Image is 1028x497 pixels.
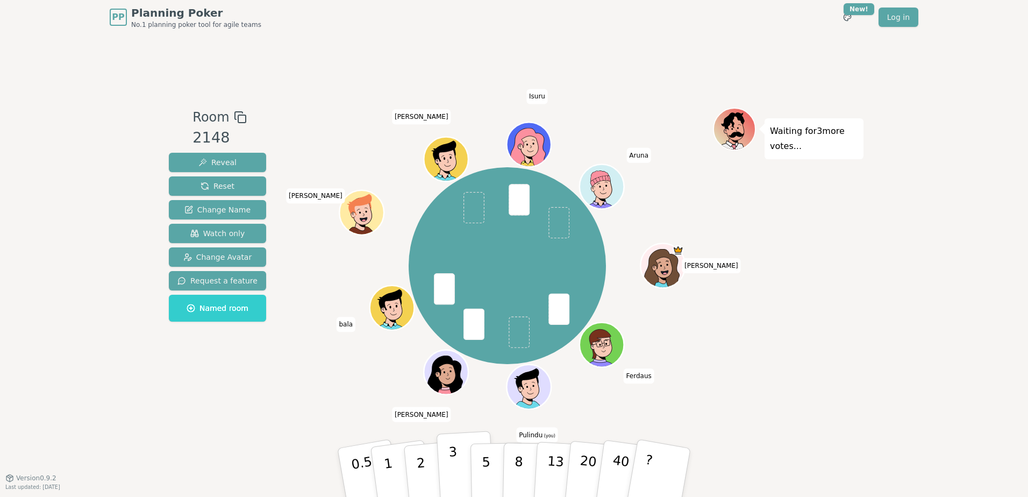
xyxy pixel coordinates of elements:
[169,271,266,290] button: Request a feature
[624,368,654,384] span: Click to change your name
[169,295,266,322] button: Named room
[169,200,266,219] button: Change Name
[201,181,234,191] span: Reset
[682,258,741,273] span: Click to change your name
[169,224,266,243] button: Watch only
[192,127,246,149] div: 2148
[626,148,651,163] span: Click to change your name
[392,109,451,124] span: Click to change your name
[187,303,248,314] span: Named room
[879,8,918,27] a: Log in
[169,247,266,267] button: Change Avatar
[131,5,261,20] span: Planning Poker
[672,245,683,256] span: Staci is the host
[770,124,858,154] p: Waiting for 3 more votes...
[131,20,261,29] span: No.1 planning poker tool for agile teams
[5,484,60,490] span: Last updated: [DATE]
[336,317,355,332] span: Click to change your name
[184,204,251,215] span: Change Name
[16,474,56,482] span: Version 0.9.2
[844,3,874,15] div: New!
[5,474,56,482] button: Version0.9.2
[169,176,266,196] button: Reset
[838,8,857,27] button: New!
[286,188,345,203] span: Click to change your name
[169,153,266,172] button: Reveal
[198,157,237,168] span: Reveal
[183,252,252,262] span: Change Avatar
[110,5,261,29] a: PPPlanning PokerNo.1 planning poker tool for agile teams
[392,407,451,422] span: Click to change your name
[177,275,258,286] span: Request a feature
[112,11,124,24] span: PP
[192,108,229,127] span: Room
[526,89,548,104] span: Click to change your name
[516,428,558,443] span: Click to change your name
[542,434,555,438] span: (you)
[508,366,549,408] button: Click to change your avatar
[190,228,245,239] span: Watch only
